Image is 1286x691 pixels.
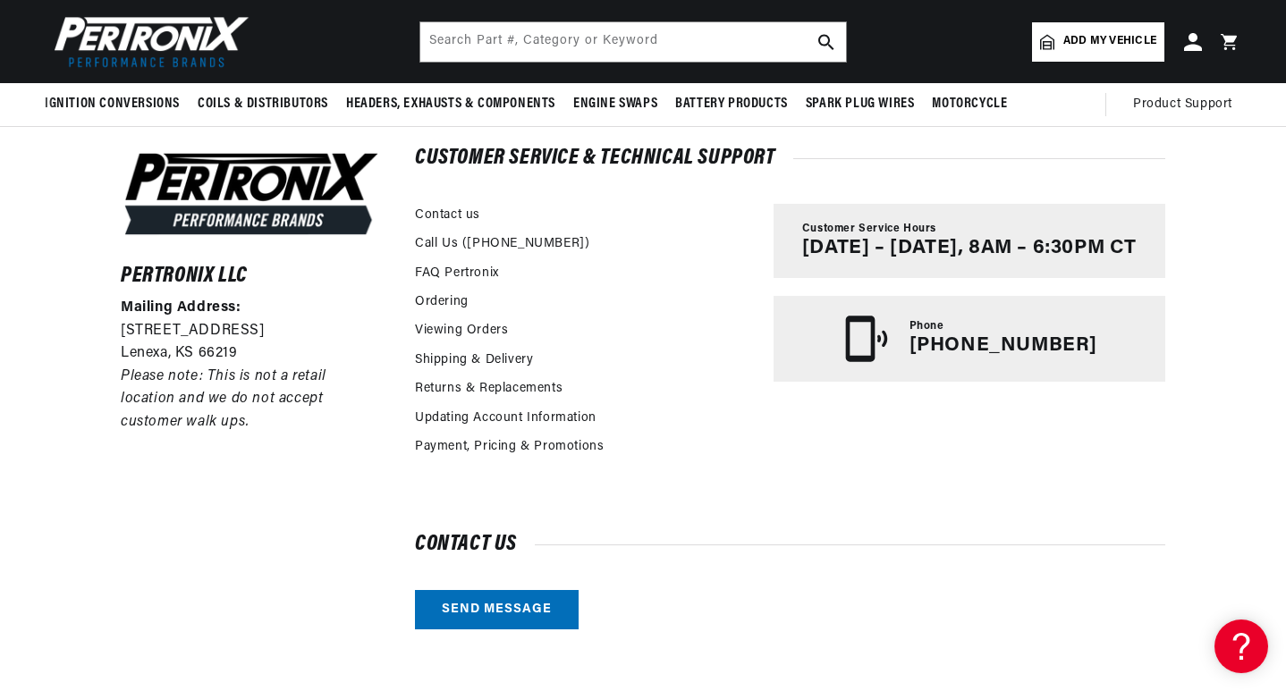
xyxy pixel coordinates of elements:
input: Search Part #, Category or Keyword [420,22,846,62]
summary: Ignition Conversions [45,83,189,125]
p: [PHONE_NUMBER] [910,334,1097,358]
summary: Engine Swaps [564,83,666,125]
p: Lenexa, KS 66219 [121,342,382,366]
span: Ignition Conversions [45,95,180,114]
a: Payment, Pricing & Promotions [415,437,604,457]
span: Customer Service Hours [802,222,936,237]
a: Add my vehicle [1032,22,1164,62]
summary: Spark Plug Wires [797,83,924,125]
a: Contact us [415,206,480,225]
a: Shipping & Delivery [415,350,533,370]
span: Engine Swaps [573,95,657,114]
button: search button [807,22,846,62]
span: Battery Products [675,95,788,114]
a: Send message [415,590,579,630]
a: Viewing Orders [415,321,508,341]
a: Returns & Replacements [415,379,563,399]
span: Motorcycle [932,95,1007,114]
summary: Motorcycle [923,83,1016,125]
a: Phone [PHONE_NUMBER] [774,296,1165,382]
span: Spark Plug Wires [806,95,915,114]
span: Headers, Exhausts & Components [346,95,555,114]
h6: Pertronix LLC [121,267,382,285]
p: [STREET_ADDRESS] [121,320,382,343]
strong: Mailing Address: [121,300,241,315]
p: [DATE] – [DATE], 8AM – 6:30PM CT [802,237,1137,260]
a: Updating Account Information [415,409,596,428]
a: Ordering [415,292,469,312]
summary: Battery Products [666,83,797,125]
a: Call Us ([PHONE_NUMBER]) [415,234,589,254]
summary: Headers, Exhausts & Components [337,83,564,125]
span: Add my vehicle [1063,33,1156,50]
summary: Coils & Distributors [189,83,337,125]
h2: Contact us [415,535,1165,553]
span: Coils & Distributors [198,95,328,114]
img: Pertronix [45,11,250,72]
em: Please note: This is not a retail location and we do not accept customer walk ups. [121,369,326,429]
span: Phone [910,319,944,334]
summary: Product Support [1133,83,1241,126]
a: FAQ Pertronix [415,264,499,283]
span: Product Support [1133,95,1232,114]
h2: Customer Service & Technical Support [415,149,1165,167]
